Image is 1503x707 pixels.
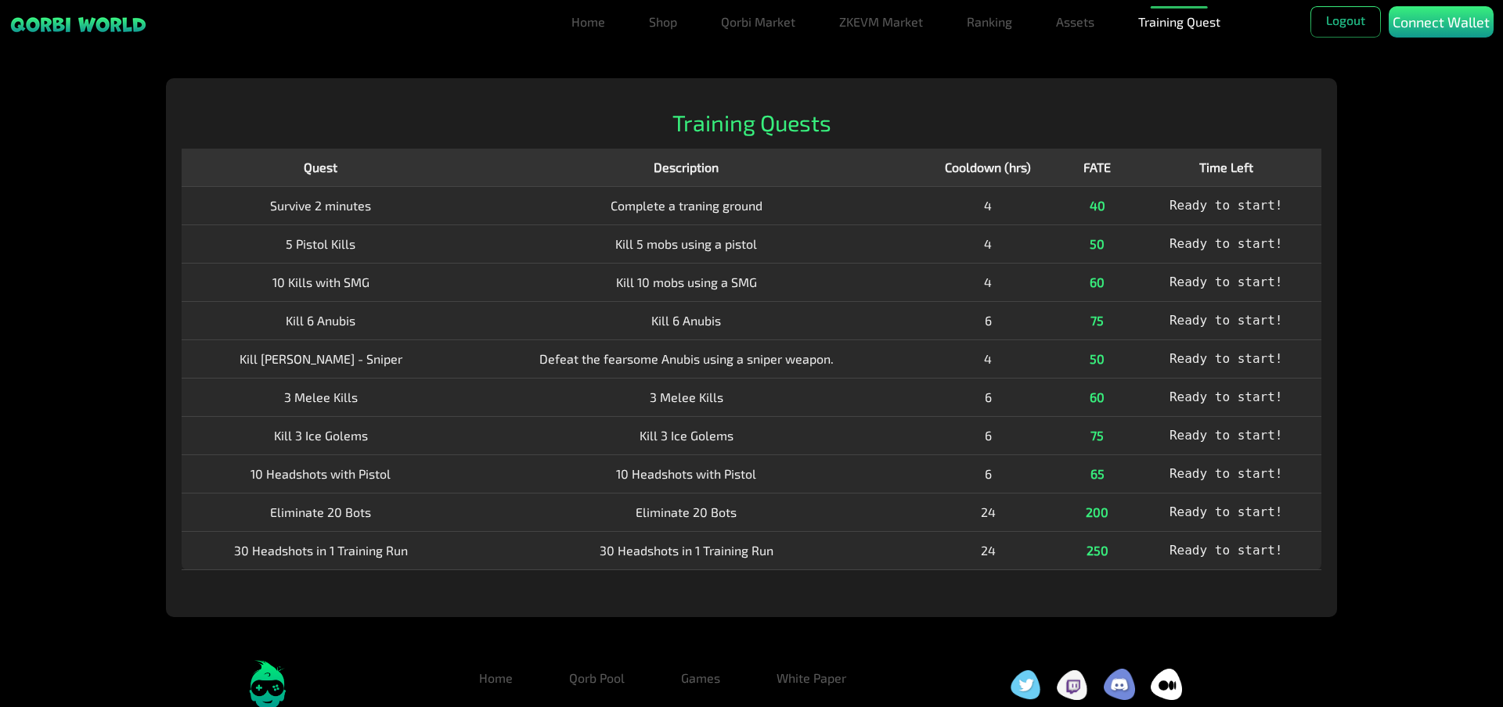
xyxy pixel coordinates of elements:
[182,263,460,301] td: 10 Kills with SMG
[643,6,683,38] a: Shop
[1073,311,1121,330] div: 75
[557,662,637,694] a: Qorb Pool
[913,339,1065,378] td: 4
[1170,389,1283,404] span: Ready to start!
[1073,235,1121,253] div: 50
[764,662,859,694] a: White Paper
[460,301,913,339] td: Kill 6 Anubis
[1073,350,1121,368] div: 50
[1170,466,1283,481] span: Ready to start!
[460,454,913,493] td: 10 Headshots with Pistol
[460,224,913,263] td: Kill 5 mobs using a pistol
[460,531,913,569] td: 30 Headshots in 1 Training Run
[1073,503,1121,522] div: 200
[1170,504,1283,519] span: Ready to start!
[182,301,460,339] td: Kill 6 Anubis
[467,662,525,694] a: Home
[182,149,460,187] th: Quest
[913,301,1065,339] td: 6
[9,16,147,34] img: sticky brand-logo
[833,6,929,38] a: ZKEVM Market
[1073,388,1121,407] div: 60
[1050,6,1101,38] a: Assets
[460,378,913,416] td: 3 Melee Kills
[961,6,1018,38] a: Ranking
[913,531,1065,569] td: 24
[913,263,1065,301] td: 4
[1073,273,1121,292] div: 60
[182,493,460,531] td: Eliminate 20 Bots
[1010,669,1041,700] img: social icon
[1170,236,1283,251] span: Ready to start!
[1170,543,1283,558] span: Ready to start!
[1170,275,1283,289] span: Ready to start!
[1130,149,1321,187] th: Time Left
[460,416,913,454] td: Kill 3 Ice Golems
[460,339,913,378] td: Defeat the fearsome Anubis using a sniper weapon.
[182,339,460,378] td: Kill [PERSON_NAME] - Sniper
[1170,351,1283,366] span: Ready to start!
[913,454,1065,493] td: 6
[460,186,913,224] td: Complete a traning ground
[460,263,913,301] td: Kill 10 mobs using a SMG
[669,662,733,694] a: Games
[182,531,460,569] td: 30 Headshots in 1 Training Run
[182,186,460,224] td: Survive 2 minutes
[182,416,460,454] td: Kill 3 Ice Golems
[1393,12,1490,33] p: Connect Wallet
[1073,426,1121,445] div: 75
[1170,198,1283,213] span: Ready to start!
[1064,149,1130,187] th: FATE
[1170,428,1283,443] span: Ready to start!
[913,224,1065,263] td: 4
[1073,465,1121,483] div: 65
[460,149,913,187] th: Description
[1310,6,1381,38] button: Logout
[182,224,460,263] td: 5 Pistol Kills
[182,109,1321,137] h2: Training Quests
[182,454,460,493] td: 10 Headshots with Pistol
[1151,669,1182,700] img: social icon
[1073,196,1121,215] div: 40
[1104,669,1135,700] img: social icon
[182,378,460,416] td: 3 Melee Kills
[913,493,1065,531] td: 24
[715,6,802,38] a: Qorbi Market
[1132,6,1227,38] a: Training Quest
[1073,541,1121,560] div: 250
[913,416,1065,454] td: 6
[1170,313,1283,328] span: Ready to start!
[913,149,1065,187] th: Cooldown (hrs)
[460,493,913,531] td: Eliminate 20 Bots
[1057,669,1088,700] img: social icon
[913,378,1065,416] td: 6
[565,6,611,38] a: Home
[913,186,1065,224] td: 4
